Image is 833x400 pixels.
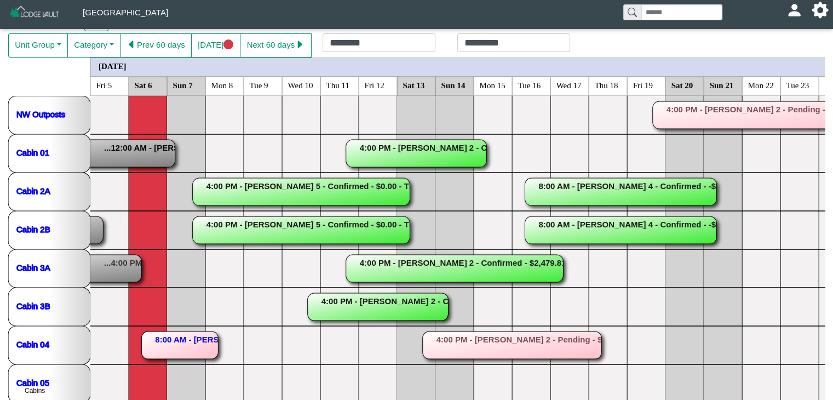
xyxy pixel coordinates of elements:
[441,81,466,89] text: Sun 14
[790,6,798,14] svg: person fill
[16,224,50,233] a: Cabin 2B
[96,81,112,89] text: Fri 5
[16,262,50,272] a: Cabin 3A
[816,6,824,14] svg: gear fill
[16,186,50,195] a: Cabin 2A
[288,81,313,89] text: Wed 10
[16,301,50,310] a: Cabin 3B
[326,81,349,89] text: Thu 11
[556,81,582,89] text: Wed 17
[9,4,61,24] img: Z
[480,81,505,89] text: Mon 15
[403,81,425,89] text: Sat 13
[518,81,541,89] text: Tue 16
[67,33,120,58] button: Category
[457,33,570,52] input: Check out
[250,81,268,89] text: Tue 9
[16,339,49,348] a: Cabin 04
[223,39,234,50] svg: circle fill
[135,81,153,89] text: Sat 6
[595,81,618,89] text: Thu 18
[748,81,774,89] text: Mon 22
[786,81,809,89] text: Tue 23
[628,8,636,16] svg: search
[295,39,305,50] svg: caret right fill
[671,81,693,89] text: Sat 20
[173,81,193,89] text: Sun 7
[16,147,49,157] a: Cabin 01
[16,378,49,387] a: Cabin 05
[323,33,435,52] input: Check in
[240,33,312,58] button: Next 60 dayscaret right fill
[16,109,65,118] a: NW Outposts
[8,33,68,58] button: Unit Group
[633,81,653,89] text: Fri 19
[191,33,240,58] button: [DATE]circle fill
[127,39,137,50] svg: caret left fill
[365,81,384,89] text: Fri 12
[25,387,45,395] text: Cabins
[211,81,233,89] text: Mon 8
[120,33,192,58] button: caret left fillPrev 60 days
[710,81,734,89] text: Sun 21
[99,61,127,70] text: [DATE]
